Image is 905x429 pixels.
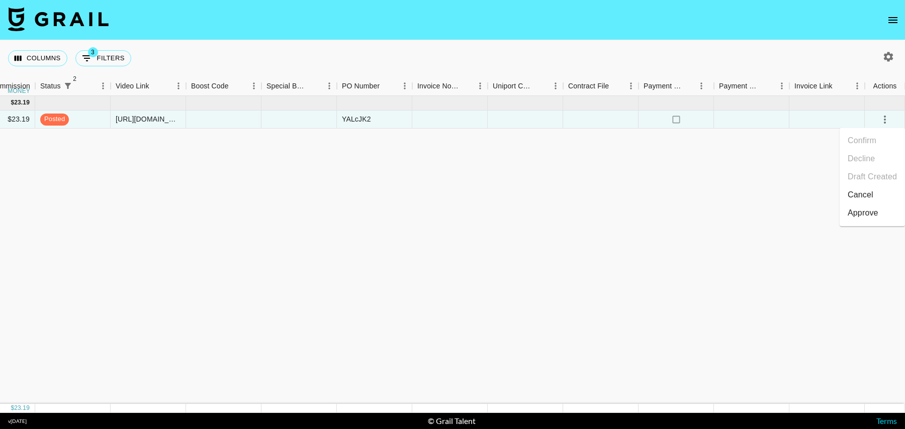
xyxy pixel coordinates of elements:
[14,404,30,412] div: 23.19
[493,76,534,96] div: Uniport Contact Email
[116,76,149,96] div: Video Link
[789,76,865,96] div: Invoice Link
[873,76,897,96] div: Actions
[149,79,163,93] button: Sort
[719,76,760,96] div: Payment Sent Date
[266,76,308,96] div: Special Booking Type
[40,76,61,96] div: Status
[568,76,609,96] div: Contract File
[833,79,847,93] button: Sort
[61,79,75,93] button: Show filters
[876,111,893,128] button: select merge strategy
[774,78,789,93] button: Menu
[88,47,98,57] span: 3
[111,76,186,96] div: Video Link
[639,76,714,96] div: Payment Sent
[563,76,639,96] div: Contract File
[322,78,337,93] button: Menu
[714,76,789,96] div: Payment Sent Date
[380,79,394,93] button: Sort
[61,79,75,93] div: 2 active filters
[8,7,109,31] img: Grail Talent
[75,79,89,93] button: Sort
[883,10,903,30] button: open drawer
[116,114,180,124] div: https://www.tiktok.com/@itsmandycherie/video/7538817860362145046?_t=ZN-8ytsnKmk6q2&_r=1
[534,79,548,93] button: Sort
[14,98,30,107] div: 23.19
[171,78,186,93] button: Menu
[428,416,476,426] div: © Grail Talent
[8,50,67,66] button: Select columns
[609,79,623,93] button: Sort
[850,78,865,93] button: Menu
[246,78,261,93] button: Menu
[865,76,905,96] div: Actions
[876,416,897,425] a: Terms
[694,78,709,93] button: Menu
[342,76,380,96] div: PO Number
[397,78,412,93] button: Menu
[11,98,14,107] div: $
[261,76,337,96] div: Special Booking Type
[683,79,697,93] button: Sort
[623,78,639,93] button: Menu
[35,76,111,96] div: Status
[412,76,488,96] div: Invoice Notes
[840,186,905,204] li: Cancel
[337,76,412,96] div: PO Number
[8,88,30,94] div: money
[308,79,322,93] button: Sort
[794,76,833,96] div: Invoice Link
[75,50,131,66] button: Show filters
[848,207,878,219] div: Approve
[459,79,473,93] button: Sort
[473,78,488,93] button: Menu
[644,76,683,96] div: Payment Sent
[342,114,371,124] div: YALcJK2
[488,76,563,96] div: Uniport Contact Email
[186,76,261,96] div: Boost Code
[191,76,229,96] div: Boost Code
[70,74,80,84] span: 2
[417,76,459,96] div: Invoice Notes
[96,78,111,93] button: Menu
[11,404,14,412] div: $
[760,79,774,93] button: Sort
[40,115,69,124] span: posted
[229,79,243,93] button: Sort
[8,418,27,424] div: v [DATE]
[548,78,563,93] button: Menu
